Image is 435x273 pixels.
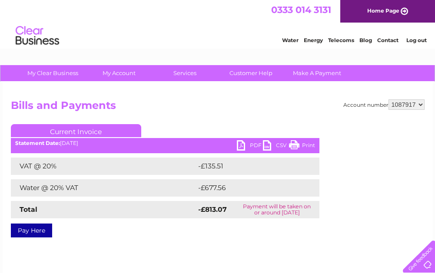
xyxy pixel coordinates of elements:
[149,65,221,81] a: Services
[359,37,372,43] a: Blog
[196,158,304,175] td: -£135.51
[11,99,425,116] h2: Bills and Payments
[215,65,287,81] a: Customer Help
[289,140,315,153] a: Print
[15,23,60,49] img: logo.png
[237,140,263,153] a: PDF
[281,65,353,81] a: Make A Payment
[11,158,196,175] td: VAT @ 20%
[282,37,299,43] a: Water
[83,65,155,81] a: My Account
[11,224,52,237] a: Pay Here
[11,124,141,137] a: Current Invoice
[196,179,305,197] td: -£677.56
[17,65,89,81] a: My Clear Business
[11,179,196,197] td: Water @ 20% VAT
[271,4,331,15] a: 0333 014 3131
[235,201,319,218] td: Payment will be taken on or around [DATE]
[343,99,425,110] div: Account number
[406,37,427,43] a: Log out
[377,37,398,43] a: Contact
[20,205,37,214] strong: Total
[13,5,423,42] div: Clear Business is a trading name of Verastar Limited (registered in [GEOGRAPHIC_DATA] No. 3667643...
[263,140,289,153] a: CSV
[15,140,60,146] b: Statement Date:
[11,140,319,146] div: [DATE]
[304,37,323,43] a: Energy
[328,37,354,43] a: Telecoms
[198,205,227,214] strong: -£813.07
